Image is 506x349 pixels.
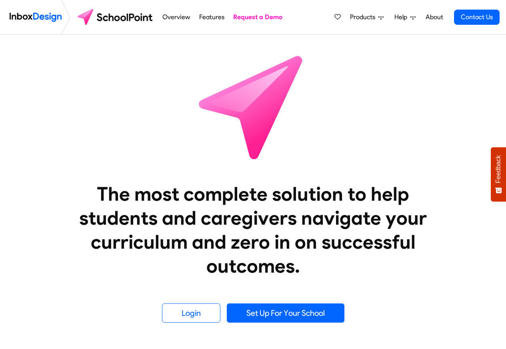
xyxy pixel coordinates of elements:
[197,9,226,25] a: Features
[160,9,192,25] a: Overview
[495,155,502,183] span: Feedback
[231,9,285,25] a: Request a Demo
[350,12,378,22] span: Products
[491,147,506,201] button: Feedback - Show survey
[454,10,500,25] a: Contact Us
[391,9,419,25] a: Help
[394,12,410,22] span: Help
[227,303,344,323] a: Set Up For Your School
[63,182,443,278] heading: The most complete solution to help students and caregivers navigate your curriculum and zero in o...
[347,9,387,25] a: Products
[74,8,158,27] img: schoolpoint logo
[181,35,325,179] img: icon_schoolpoint.svg
[423,9,445,25] a: About
[162,303,220,323] a: Login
